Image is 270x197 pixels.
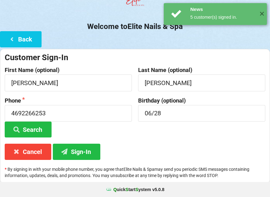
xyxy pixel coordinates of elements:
[5,144,51,160] button: Cancel
[5,98,132,104] label: Phone
[106,186,112,193] img: favicon.ico
[126,187,128,192] span: S
[138,67,265,73] label: Last Name (optional)
[138,105,265,122] input: MM/DD
[5,67,132,73] label: First Name (optional)
[5,122,52,137] button: Search
[113,187,117,192] span: Q
[5,166,265,179] p: By signing in with your mobile phone number, you agree that Elite Nails & Spa may send you period...
[5,74,132,91] input: First Name
[53,144,100,160] button: Sign-In
[138,74,265,91] input: Last Name
[113,186,164,193] b: uick tart ystem v 5.0.8
[190,14,254,20] div: 5 customer(s) signed in.
[5,52,265,63] div: Customer Sign-In
[190,6,254,12] div: News
[5,105,132,122] input: 1234567890
[135,187,138,192] span: S
[138,98,265,104] label: Birthday (optional)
